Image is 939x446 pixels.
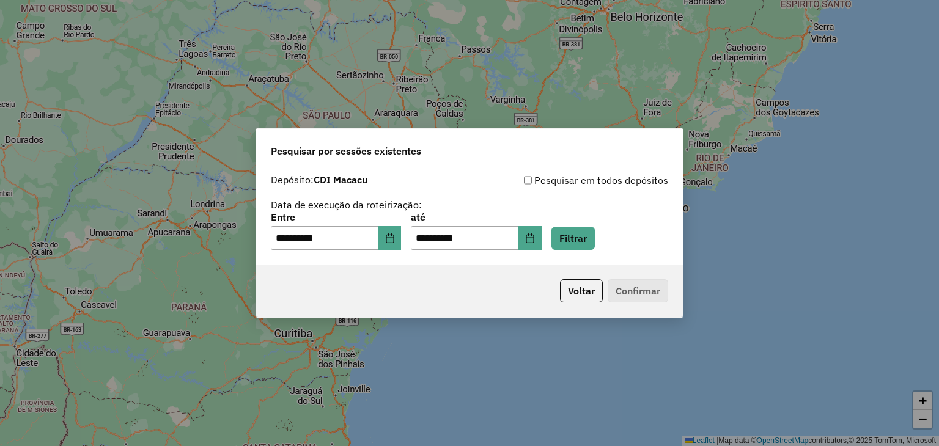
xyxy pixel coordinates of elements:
[314,174,367,186] strong: CDI Macacu
[271,144,421,158] span: Pesquisar por sessões existentes
[271,172,367,187] label: Depósito:
[560,279,603,302] button: Voltar
[469,173,668,188] div: Pesquisar em todos depósitos
[551,227,595,250] button: Filtrar
[271,210,401,224] label: Entre
[271,197,422,212] label: Data de execução da roteirização:
[411,210,541,224] label: até
[518,226,542,250] button: Choose Date
[378,226,402,250] button: Choose Date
